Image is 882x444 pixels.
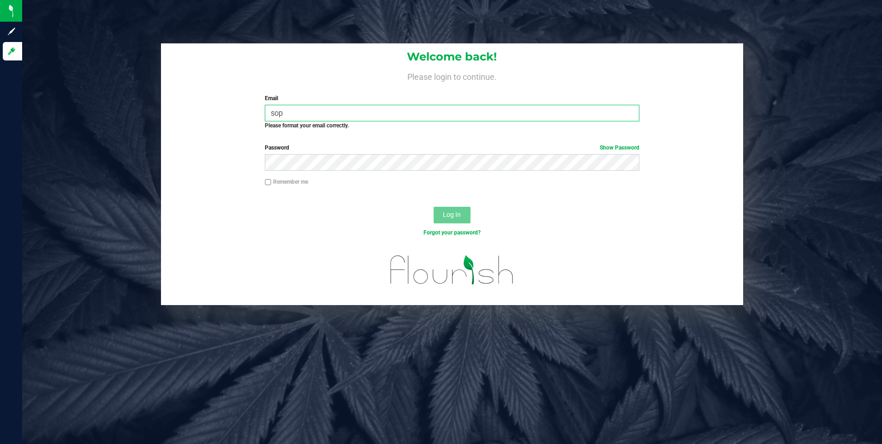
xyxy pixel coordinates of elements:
[423,229,481,236] a: Forgot your password?
[265,94,639,102] label: Email
[161,51,744,63] h1: Welcome back!
[265,179,271,186] input: Remember me
[600,144,639,151] a: Show Password
[265,144,289,151] span: Password
[7,47,16,56] inline-svg: Log in
[7,27,16,36] inline-svg: Sign up
[161,70,744,81] h4: Please login to continue.
[434,207,471,223] button: Log In
[443,211,461,218] span: Log In
[265,122,349,129] strong: Please format your email correctly.
[265,178,308,186] label: Remember me
[379,246,525,294] img: flourish_logo.svg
